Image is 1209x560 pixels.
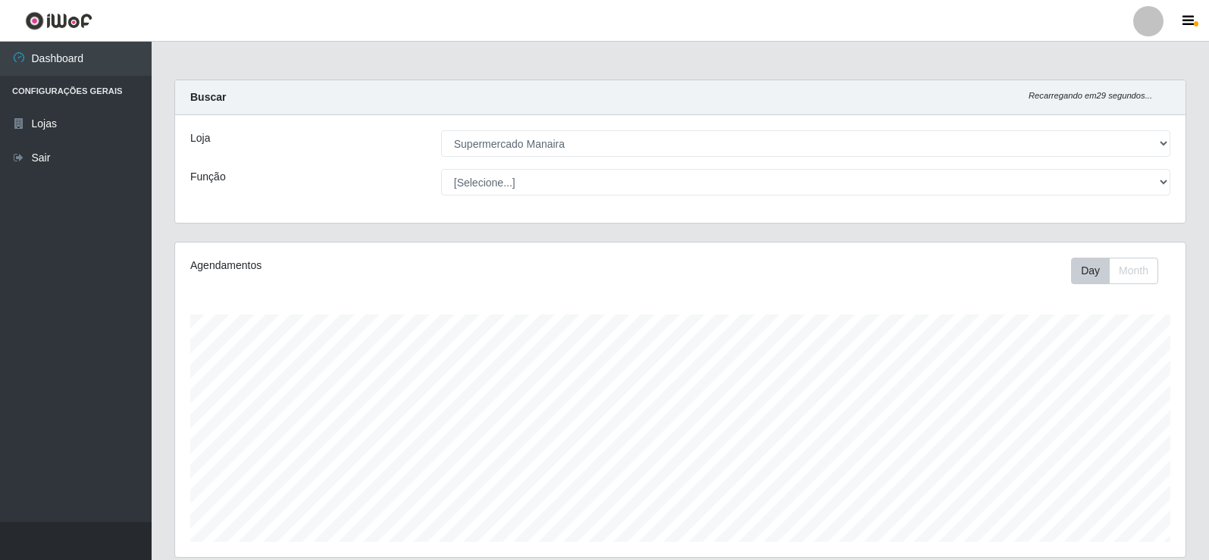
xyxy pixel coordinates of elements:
[190,169,226,185] label: Função
[1071,258,1170,284] div: Toolbar with button groups
[190,130,210,146] label: Loja
[1071,258,1110,284] button: Day
[1071,258,1158,284] div: First group
[190,258,585,274] div: Agendamentos
[190,91,226,103] strong: Buscar
[1029,91,1152,100] i: Recarregando em 29 segundos...
[1109,258,1158,284] button: Month
[25,11,92,30] img: CoreUI Logo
